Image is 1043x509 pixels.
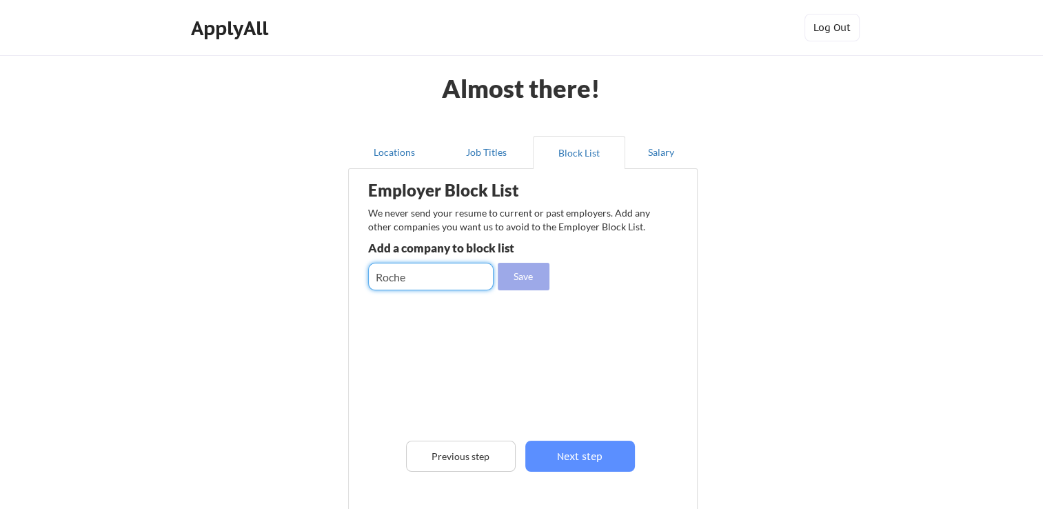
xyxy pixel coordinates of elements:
button: Save [498,263,549,290]
button: Log Out [804,14,860,41]
button: Previous step [406,441,516,472]
button: Job Titles [441,136,533,169]
div: Almost there! [425,76,617,101]
button: Next step [525,441,635,472]
input: e.g. Google [368,263,494,290]
div: Add a company to block list [368,242,570,254]
button: Salary [625,136,698,169]
button: Locations [348,136,441,169]
button: Block List [533,136,625,169]
div: Employer Block List [368,182,585,199]
div: We never send your resume to current or past employers. Add any other companies you want us to av... [368,206,658,233]
div: ApplyAll [191,17,272,40]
